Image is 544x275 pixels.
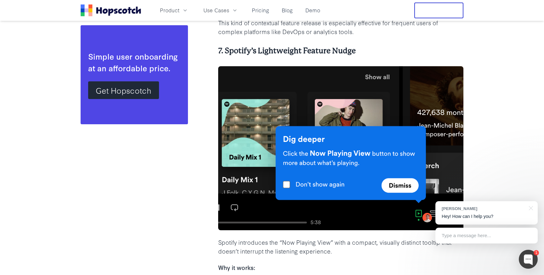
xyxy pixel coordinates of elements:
div: 1 [534,250,539,255]
div: [PERSON_NAME] [442,206,525,212]
a: Blog [279,5,295,15]
div: Simple user onboarding at an affordable price. [88,50,180,74]
img: Mark Spera [422,213,432,222]
p: This kind of contextual feature release is especially effective for frequent users of complex pla... [218,18,463,36]
span: Product [160,6,179,14]
button: Use Cases [200,5,242,15]
img: Spotify Feature Announcement [218,66,463,230]
button: Product [156,5,192,15]
h4: 7. Spotify’s Lightweight Feature Nudge [218,46,463,56]
p: Spotify introduces the “Now Playing View” with a compact, visually distinct tooltip that doesn’t ... [218,238,463,255]
a: Pricing [249,5,272,15]
p: Hey! How can I help you? [442,213,531,220]
button: Free Trial [414,3,463,18]
b: Why it works: [218,263,255,272]
div: Type a message here... [435,228,538,243]
a: Home [81,4,141,16]
span: Use Cases [203,6,229,14]
a: Demo [303,5,323,15]
a: Get Hopscotch [88,81,159,99]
